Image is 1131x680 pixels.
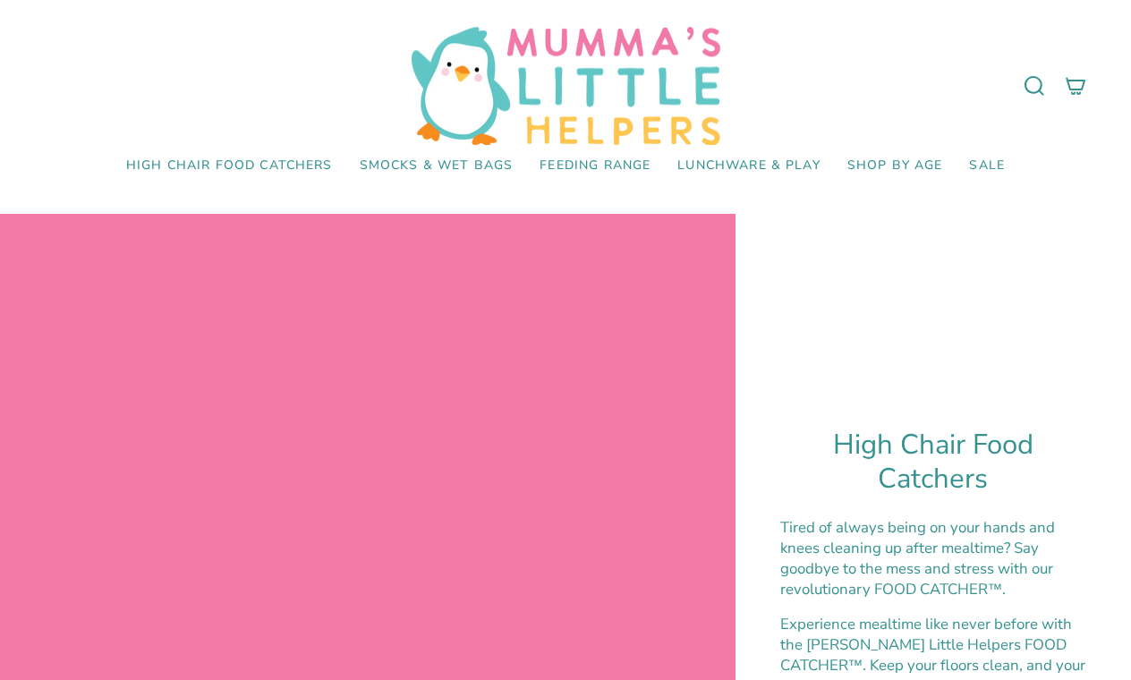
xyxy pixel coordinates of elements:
[346,145,527,187] a: Smocks & Wet Bags
[969,158,1005,174] span: SALE
[540,158,651,174] span: Feeding Range
[664,145,833,187] a: Lunchware & Play
[412,27,720,145] img: Mumma’s Little Helpers
[780,429,1086,496] h1: High Chair Food Catchers
[360,158,514,174] span: Smocks & Wet Bags
[956,145,1018,187] a: SALE
[677,158,820,174] span: Lunchware & Play
[526,145,664,187] a: Feeding Range
[780,517,1086,599] p: Tired of always being on your hands and knees cleaning up after mealtime? Say goodbye to the mess...
[113,145,346,187] a: High Chair Food Catchers
[834,145,957,187] a: Shop by Age
[847,158,943,174] span: Shop by Age
[126,158,333,174] span: High Chair Food Catchers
